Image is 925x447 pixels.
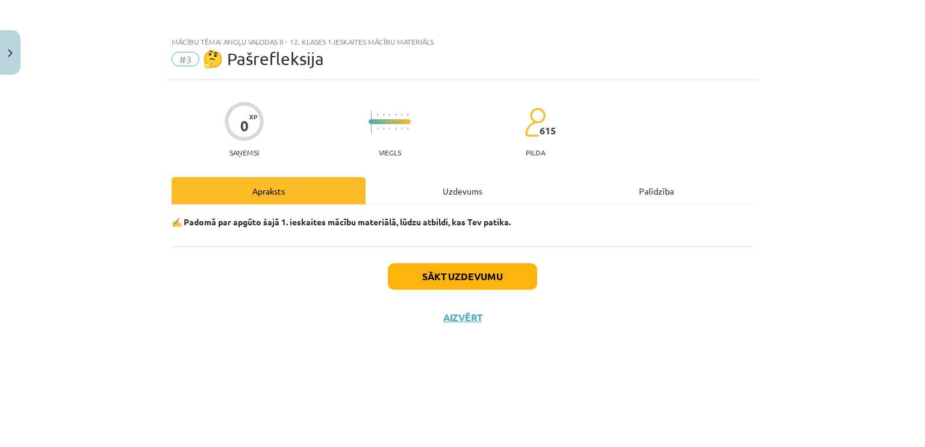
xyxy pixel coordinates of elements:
[379,148,401,157] p: Viegls
[395,113,396,116] img: icon-short-line-57e1e144782c952c97e751825c79c345078a6d821885a25fce030b3d8c18986b.svg
[401,113,402,116] img: icon-short-line-57e1e144782c952c97e751825c79c345078a6d821885a25fce030b3d8c18986b.svg
[401,127,402,130] img: icon-short-line-57e1e144782c952c97e751825c79c345078a6d821885a25fce030b3d8c18986b.svg
[440,311,485,324] button: Aizvērt
[389,113,390,116] img: icon-short-line-57e1e144782c952c97e751825c79c345078a6d821885a25fce030b3d8c18986b.svg
[388,263,537,290] button: Sākt uzdevumu
[395,127,396,130] img: icon-short-line-57e1e144782c952c97e751825c79c345078a6d821885a25fce030b3d8c18986b.svg
[377,127,378,130] img: icon-short-line-57e1e144782c952c97e751825c79c345078a6d821885a25fce030b3d8c18986b.svg
[172,216,511,227] strong: ✍️ Padomā par apgūto šajā 1. ieskaites mācību materiālā, lūdzu atbildi, kas Tev patika.
[559,177,753,204] div: Palīdzība
[407,113,408,116] img: icon-short-line-57e1e144782c952c97e751825c79c345078a6d821885a25fce030b3d8c18986b.svg
[377,113,378,116] img: icon-short-line-57e1e144782c952c97e751825c79c345078a6d821885a25fce030b3d8c18986b.svg
[525,107,546,137] img: students-c634bb4e5e11cddfef0936a35e636f08e4e9abd3cc4e673bd6f9a4125e45ecb1.svg
[383,113,384,116] img: icon-short-line-57e1e144782c952c97e751825c79c345078a6d821885a25fce030b3d8c18986b.svg
[8,49,13,57] img: icon-close-lesson-0947bae3869378f0d4975bcd49f059093ad1ed9edebbc8119c70593378902aed.svg
[526,148,545,157] p: pilda
[172,52,199,66] span: #3
[202,49,324,69] span: 🤔 Pašrefleksija
[225,148,264,157] p: Saņemsi
[407,127,408,130] img: icon-short-line-57e1e144782c952c97e751825c79c345078a6d821885a25fce030b3d8c18986b.svg
[366,177,559,204] div: Uzdevums
[249,113,257,120] span: XP
[240,117,249,134] div: 0
[389,127,390,130] img: icon-short-line-57e1e144782c952c97e751825c79c345078a6d821885a25fce030b3d8c18986b.svg
[172,177,366,204] div: Apraksts
[540,125,556,136] span: 615
[371,110,372,134] img: icon-long-line-d9ea69661e0d244f92f715978eff75569469978d946b2353a9bb055b3ed8787d.svg
[383,127,384,130] img: icon-short-line-57e1e144782c952c97e751825c79c345078a6d821885a25fce030b3d8c18986b.svg
[172,37,753,46] div: Mācību tēma: Angļu valodas ii - 12. klases 1.ieskaites mācību materiāls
